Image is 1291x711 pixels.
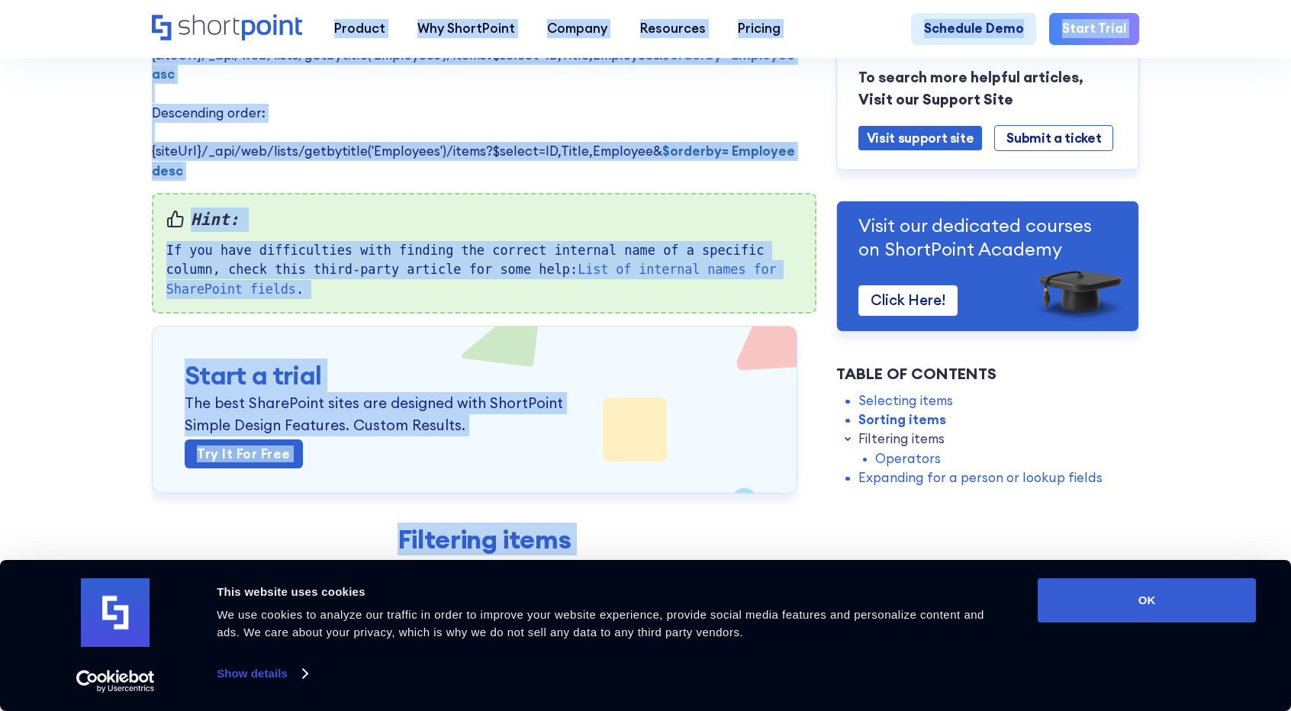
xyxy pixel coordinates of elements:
a: Schedule Demo [911,13,1037,45]
a: Company [531,13,623,45]
p: The best SharePoint sites are designed with ShortPoint Simple Design Features. Custom Results. [185,392,591,436]
div: Table of Contents [836,362,1140,384]
img: logo [81,578,150,647]
span: {siteUrl}/_api/web/lists/getbytitle('Employees')/items?$select=ID,Title,Employee& [152,47,795,82]
a: Show details [217,662,307,685]
div: Product [334,19,385,38]
div: Pricing [738,19,781,38]
a: Home [152,14,302,43]
a: Visit support site [858,126,983,150]
div: Why ShortPoint [417,19,515,38]
a: Try it for Free [185,439,303,468]
h2: Filtering items [198,524,771,554]
em: Hint: [166,208,803,232]
div: If you have difficulties with finding the correct internal name of a specific column, check this ... [152,193,816,314]
p: To search more helpful articles, Visit our Support Site [858,66,1118,110]
a: List of internal names for SharePoint fields [166,262,777,296]
a: Sorting items [858,410,946,429]
a: Resources [623,13,721,45]
div: This website uses cookies [217,583,1003,601]
span: {siteUrl}/_api/web/lists/getbytitle('Employees')/items?$select=ID,Title,Employee& [152,143,795,179]
div: Resources [640,19,706,38]
button: OK [1038,578,1256,623]
a: Start Trial [1049,13,1139,45]
a: Expanding for a person or lookup fields [858,468,1103,487]
a: Submit a ticket [994,125,1113,151]
a: Why ShortPoint [401,13,531,45]
a: Selecting items [858,391,953,410]
a: Usercentrics Cookiebot - opens in a new window [49,670,182,693]
span: We use cookies to analyze our traffic in order to improve your website experience, provide social... [217,608,984,639]
a: Click Here! [858,285,958,316]
div: Company [547,19,607,38]
a: Filtering items [858,429,945,449]
h3: Start a trial [185,359,764,392]
a: Pricing [722,13,797,45]
a: Operators [875,449,941,468]
strong: $orderby= Employee asc [152,47,795,82]
strong: $orderby= Employee desc [152,143,795,179]
a: Product [318,13,401,45]
p: Visit our dedicated courses on ShortPoint Academy [858,214,1118,261]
